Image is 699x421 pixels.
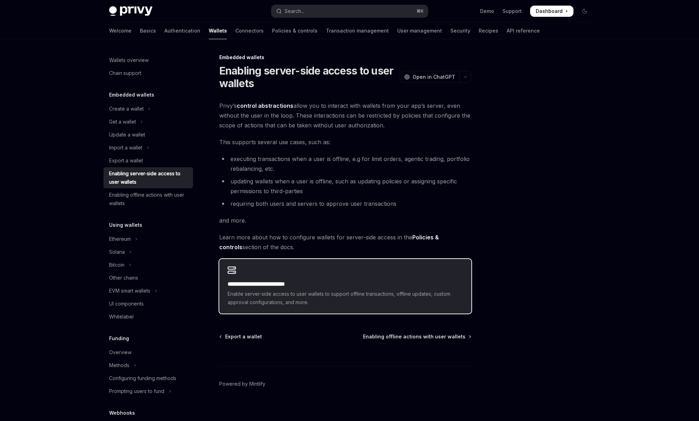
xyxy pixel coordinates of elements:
a: Security [450,22,470,39]
div: UI components [109,300,144,308]
button: Toggle Ethereum section [104,233,193,245]
div: Embedded wallets [219,54,471,61]
div: Export a wallet [109,156,143,165]
a: Authentication [164,22,200,39]
a: User management [397,22,442,39]
div: Search... [285,7,304,15]
a: Basics [140,22,156,39]
a: Recipes [479,22,498,39]
span: Dashboard [536,8,563,15]
div: Wallets overview [109,56,149,64]
button: Toggle dark mode [579,6,590,17]
li: executing transactions when a user is offline, e.g for limit orders, agentic trading, portfolio r... [219,154,471,174]
a: Powered by Mintlify [219,380,265,387]
span: Enabling offline actions with user wallets [363,333,465,340]
a: Export a wallet [104,154,193,167]
a: Chain support [104,67,193,79]
button: Toggle Import a wallet section [104,141,193,154]
a: Configuring funding methods [104,372,193,385]
a: Demo [480,8,494,15]
div: Import a wallet [109,143,142,152]
span: and more. [219,216,471,225]
a: Welcome [109,22,131,39]
a: Update a wallet [104,128,193,141]
a: Enabling offline actions with user wallets [363,333,471,340]
button: Toggle Methods section [104,359,193,372]
a: Policies & controls [272,22,318,39]
li: updating wallets when a user is offline, such as updating policies or assigning specific permissi... [219,176,471,196]
a: Support [502,8,522,15]
h1: Enabling server-side access to user wallets [219,64,397,90]
span: Privy’s allow you to interact with wallets from your app’s server, even without the user in the l... [219,101,471,130]
div: Solana [109,248,125,256]
li: requiring both users and servers to approve user transactions [219,199,471,209]
div: Get a wallet [109,118,136,126]
div: Enabling server-side access to user wallets [109,169,189,186]
button: Toggle Solana section [104,246,193,258]
span: Export a wallet [225,333,262,340]
a: Wallets [209,22,227,39]
button: Open in ChatGPT [400,71,459,83]
h5: Embedded wallets [109,91,154,99]
img: dark logo [109,6,152,16]
div: Overview [109,348,131,357]
div: Enabling offline actions with user wallets [109,191,189,208]
a: Enabling server-side access to user wallets [104,167,193,188]
a: API reference [507,22,540,39]
div: Update a wallet [109,131,145,139]
button: Open search [271,5,428,17]
a: UI components [104,297,193,310]
h5: Funding [109,334,129,343]
div: Ethereum [109,235,131,243]
button: Toggle Prompting users to fund section [104,385,193,398]
button: Toggle Get a wallet section [104,115,193,128]
div: Prompting users to fund [109,387,164,395]
a: Transaction management [326,22,389,39]
a: Other chains [104,272,193,284]
div: Configuring funding methods [109,374,176,383]
span: Learn more about how to configure wallets for server-side access in the section of the docs. [219,232,471,252]
div: Create a wallet [109,105,144,113]
button: Toggle Create a wallet section [104,103,193,115]
div: Chain support [109,69,141,77]
button: Toggle EVM smart wallets section [104,285,193,297]
a: control abstractions [237,102,293,110]
button: Toggle Bitcoin section [104,259,193,271]
div: Other chains [109,274,138,282]
div: Whitelabel [109,313,134,321]
span: Open in ChatGPT [413,73,455,80]
a: Connectors [235,22,264,39]
span: ⌘ K [416,8,424,14]
a: Dashboard [530,6,573,17]
a: Enabling offline actions with user wallets [104,189,193,210]
div: EVM smart wallets [109,287,150,295]
div: Bitcoin [109,261,124,269]
div: Methods [109,361,129,370]
a: Wallets overview [104,54,193,66]
a: Overview [104,346,193,359]
span: Enable server-side access to user wallets to support offline transactions, offline updates, custo... [228,290,463,307]
a: Whitelabel [104,310,193,323]
h5: Using wallets [109,221,142,229]
h5: Webhooks [109,409,135,417]
a: Export a wallet [220,333,262,340]
span: This supports several use cases, such as: [219,137,471,147]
